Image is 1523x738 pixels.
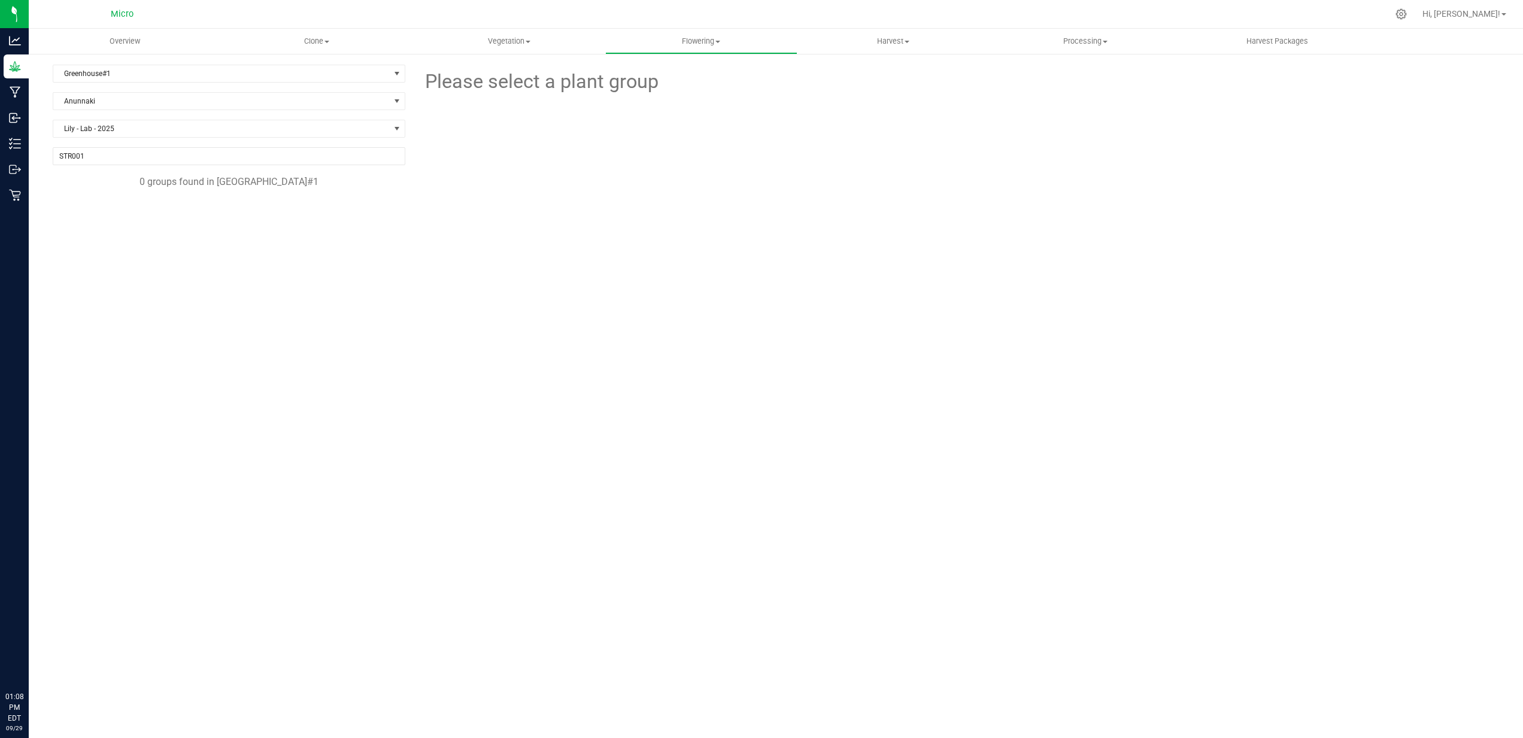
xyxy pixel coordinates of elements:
[606,36,797,47] span: Flowering
[413,29,605,54] a: Vegetation
[9,112,21,124] inline-svg: Inbound
[9,163,21,175] inline-svg: Outbound
[222,36,412,47] span: Clone
[53,148,405,165] input: Find a Plant
[990,36,1181,47] span: Processing
[53,93,390,110] span: Anunnaki
[990,29,1182,54] a: Processing
[53,65,390,82] span: Greenhouse#1
[5,691,23,724] p: 01:08 PM EDT
[1230,36,1324,47] span: Harvest Packages
[1181,29,1373,54] a: Harvest Packages
[414,36,605,47] span: Vegetation
[111,9,134,19] span: Micro
[12,642,48,678] iframe: Resource center
[53,120,390,137] span: Lily - Lab - 2025
[221,29,413,54] a: Clone
[9,35,21,47] inline-svg: Analytics
[390,65,405,82] span: select
[797,29,990,54] a: Harvest
[605,29,797,54] a: Flowering
[9,86,21,98] inline-svg: Manufacturing
[798,36,989,47] span: Harvest
[53,175,405,189] div: 0 groups found in [GEOGRAPHIC_DATA]#1
[1394,8,1409,20] div: Manage settings
[5,724,23,733] p: 09/29
[1422,9,1500,19] span: Hi, [PERSON_NAME]!
[9,60,21,72] inline-svg: Grow
[93,36,156,47] span: Overview
[423,67,659,96] span: Please select a plant group
[9,189,21,201] inline-svg: Retail
[9,138,21,150] inline-svg: Inventory
[29,29,221,54] a: Overview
